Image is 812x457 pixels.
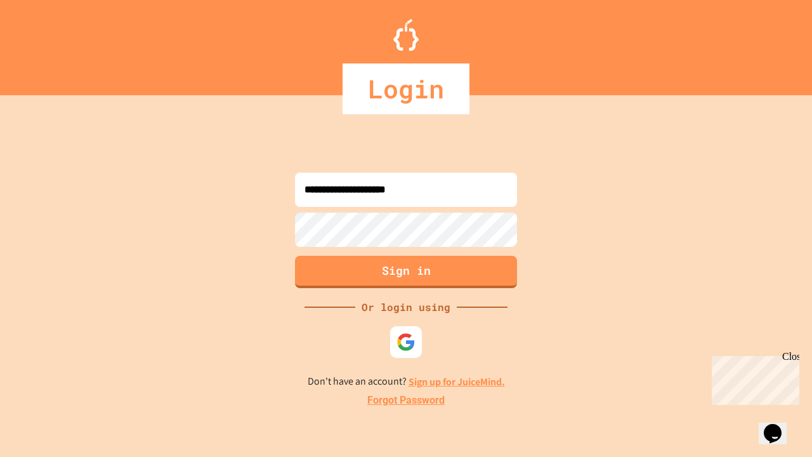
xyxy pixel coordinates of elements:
div: Chat with us now!Close [5,5,88,81]
a: Sign up for JuiceMind. [409,375,505,388]
button: Sign in [295,256,517,288]
img: Logo.svg [393,19,419,51]
a: Forgot Password [367,393,445,408]
iframe: chat widget [707,351,799,405]
div: Or login using [355,300,457,315]
img: google-icon.svg [396,333,416,352]
div: Login [343,63,469,114]
iframe: chat widget [759,406,799,444]
p: Don't have an account? [308,374,505,390]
